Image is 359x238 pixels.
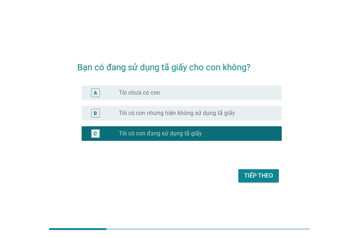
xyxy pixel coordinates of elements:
button: Tiếp theo [238,169,279,182]
div: C [94,130,97,138]
div: Tiếp theo [244,171,273,180]
label: Tôi chưa có con [119,89,160,96]
label: Tôi có con nhưng hiện không sử dụng tã giấy [119,110,235,117]
h2: Bạn có đang sử dụng tã giấy cho con không? [77,53,282,74]
div: B [94,110,97,117]
div: A [94,89,97,97]
label: Tôi có con đang sử dụng tã giấy [119,130,202,137]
